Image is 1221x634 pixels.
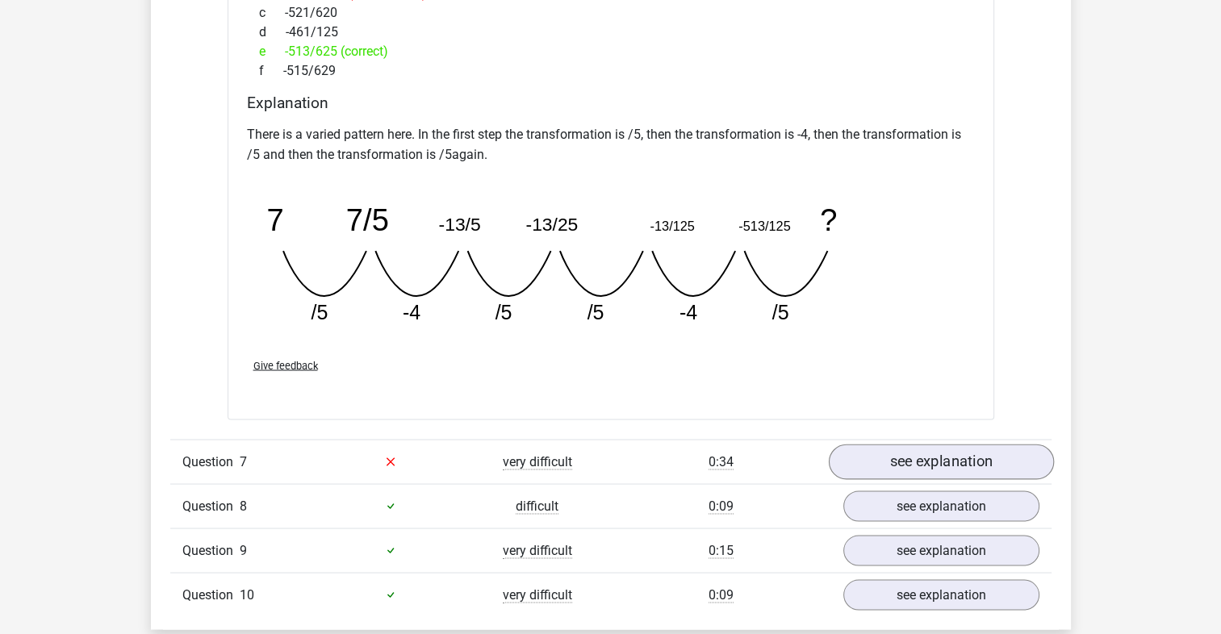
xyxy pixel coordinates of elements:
[259,3,285,23] span: c
[503,542,572,558] span: very difficult
[240,586,254,602] span: 10
[738,219,790,233] tspan: -513/125
[182,540,240,560] span: Question
[843,579,1039,610] a: see explanation
[240,498,247,513] span: 8
[182,585,240,604] span: Question
[247,42,975,61] div: -513/625 (correct)
[247,61,975,81] div: -515/629
[182,452,240,471] span: Question
[709,586,734,603] span: 0:09
[516,498,558,514] span: difficult
[503,586,572,603] span: very difficult
[247,23,975,42] div: -461/125
[402,300,420,323] tspan: -4
[182,496,240,515] span: Question
[345,203,388,237] tspan: 7/5
[820,203,837,237] tspan: ?
[266,203,283,237] tspan: 7
[843,490,1039,521] a: see explanation
[259,61,283,81] span: f
[709,498,734,514] span: 0:09
[828,444,1053,479] a: see explanation
[247,125,975,164] p: There is a varied pattern here. In the first step the transformation is /5, then the transformati...
[843,535,1039,565] a: see explanation
[240,542,247,557] span: 9
[259,42,285,61] span: e
[240,453,247,469] span: 7
[525,214,578,235] tspan: -13/25
[259,23,286,42] span: d
[438,214,480,235] tspan: -13/5
[679,300,696,323] tspan: -4
[650,219,694,233] tspan: -13/125
[709,453,734,469] span: 0:34
[587,300,604,323] tspan: /5
[311,300,328,323] tspan: /5
[771,300,788,323] tspan: /5
[253,359,318,371] span: Give feedback
[247,94,975,112] h4: Explanation
[247,3,975,23] div: -521/620
[503,453,572,469] span: very difficult
[709,542,734,558] span: 0:15
[495,300,512,323] tspan: /5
